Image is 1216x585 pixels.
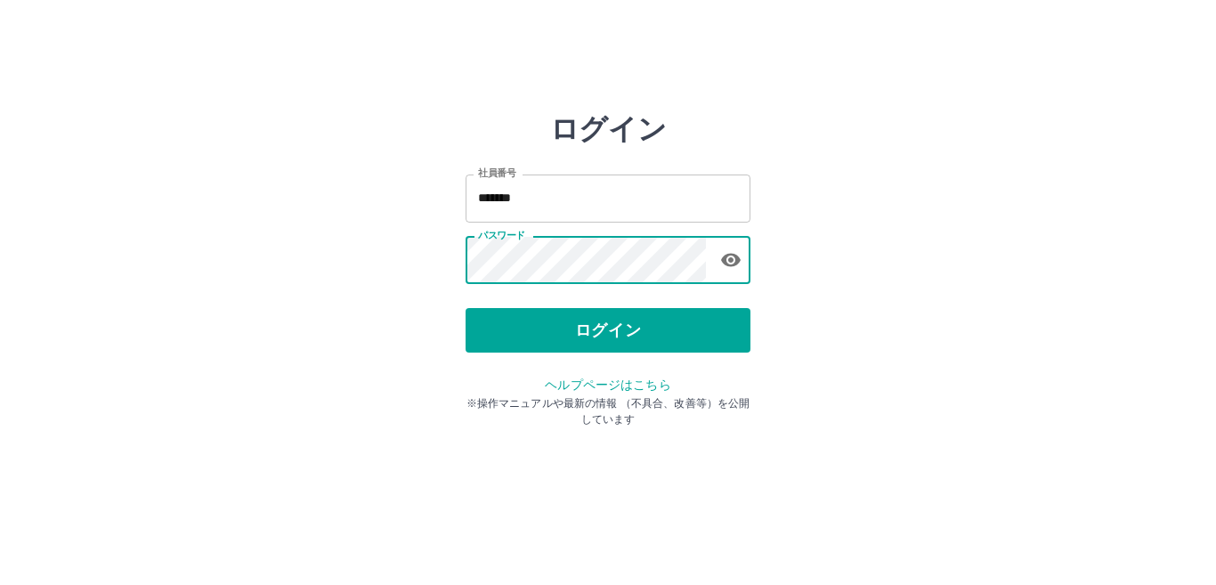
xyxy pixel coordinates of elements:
[478,229,525,242] label: パスワード
[466,308,750,353] button: ログイン
[466,395,750,427] p: ※操作マニュアルや最新の情報 （不具合、改善等）を公開しています
[545,378,670,392] a: ヘルプページはこちら
[478,167,515,180] label: 社員番号
[550,112,667,146] h2: ログイン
